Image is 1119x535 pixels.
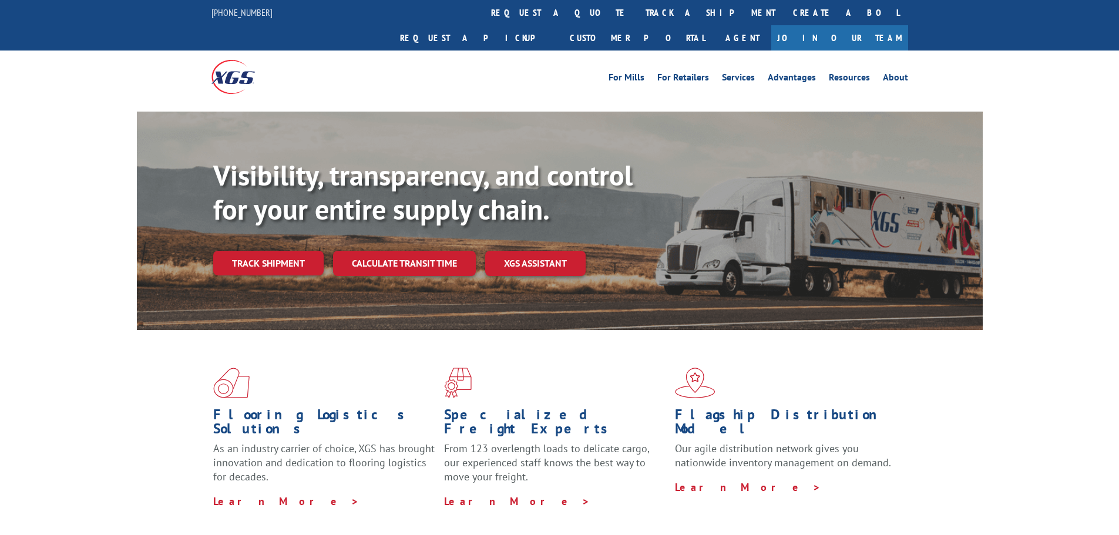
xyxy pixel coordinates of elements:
a: Advantages [768,73,816,86]
a: Agent [714,25,771,51]
a: For Retailers [657,73,709,86]
h1: Flooring Logistics Solutions [213,408,435,442]
a: Services [722,73,755,86]
a: Track shipment [213,251,324,275]
h1: Specialized Freight Experts [444,408,666,442]
a: Request a pickup [391,25,561,51]
a: [PHONE_NUMBER] [211,6,273,18]
a: Join Our Team [771,25,908,51]
span: As an industry carrier of choice, XGS has brought innovation and dedication to flooring logistics... [213,442,435,483]
a: Calculate transit time [333,251,476,276]
a: XGS ASSISTANT [485,251,586,276]
a: Resources [829,73,870,86]
a: Learn More > [675,480,821,494]
h1: Flagship Distribution Model [675,408,897,442]
a: About [883,73,908,86]
a: Learn More > [444,494,590,508]
a: For Mills [609,73,644,86]
a: Customer Portal [561,25,714,51]
span: Our agile distribution network gives you nationwide inventory management on demand. [675,442,891,469]
img: xgs-icon-total-supply-chain-intelligence-red [213,368,250,398]
p: From 123 overlength loads to delicate cargo, our experienced staff knows the best way to move you... [444,442,666,494]
img: xgs-icon-flagship-distribution-model-red [675,368,715,398]
a: Learn More > [213,494,359,508]
b: Visibility, transparency, and control for your entire supply chain. [213,157,633,227]
img: xgs-icon-focused-on-flooring-red [444,368,472,398]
